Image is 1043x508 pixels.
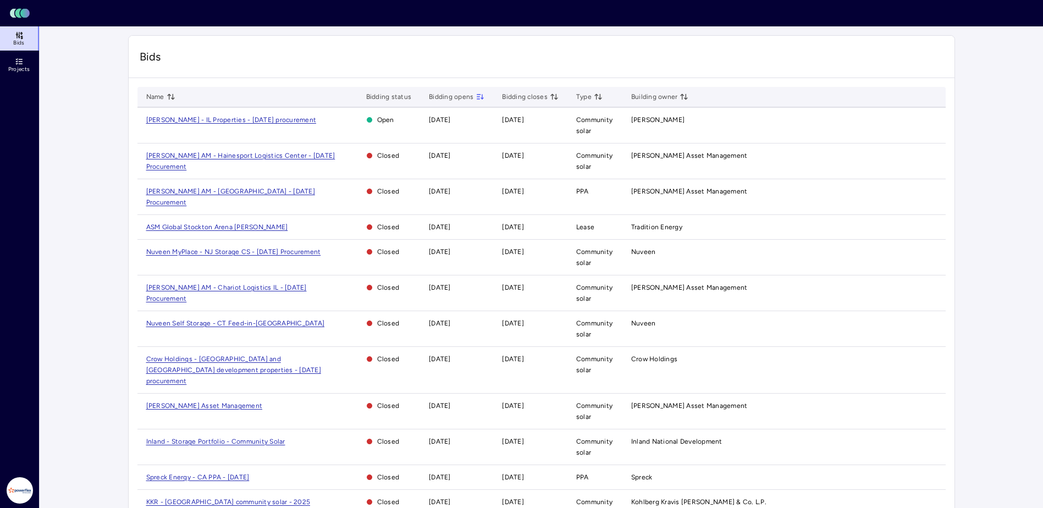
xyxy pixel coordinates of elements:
[622,429,946,465] td: Inland National Development
[622,143,946,179] td: [PERSON_NAME] Asset Management
[680,92,688,101] button: toggle sorting
[502,319,524,327] time: [DATE]
[502,223,524,231] time: [DATE]
[622,394,946,429] td: [PERSON_NAME] Asset Management
[146,498,311,506] a: KKR - [GEOGRAPHIC_DATA] community solar - 2025
[146,402,263,410] a: [PERSON_NAME] Asset Management
[429,355,451,363] time: [DATE]
[366,246,412,257] span: Closed
[502,498,524,506] time: [DATE]
[429,187,451,195] time: [DATE]
[567,240,622,275] td: Community solar
[502,187,524,195] time: [DATE]
[366,354,412,365] span: Closed
[502,355,524,363] time: [DATE]
[622,108,946,143] td: [PERSON_NAME]
[146,248,321,256] a: Nuveen MyPlace - NJ Storage CS - [DATE] Procurement
[567,143,622,179] td: Community solar
[146,152,335,170] a: [PERSON_NAME] AM - Hainesport Logistics Center - [DATE] Procurement
[631,91,689,102] span: Building owner
[476,92,484,101] button: toggle sorting
[146,319,325,327] a: Nuveen Self Storage - CT Feed-in-[GEOGRAPHIC_DATA]
[429,402,451,410] time: [DATE]
[366,400,412,411] span: Closed
[550,92,559,101] button: toggle sorting
[366,91,412,102] span: Bidding status
[429,152,451,159] time: [DATE]
[502,91,559,102] span: Bidding closes
[622,240,946,275] td: Nuveen
[429,319,451,327] time: [DATE]
[366,222,412,233] span: Closed
[622,215,946,240] td: Tradition Energy
[429,223,451,231] time: [DATE]
[366,472,412,483] span: Closed
[146,473,250,481] a: Spreck Energy - CA PPA - [DATE]
[567,394,622,429] td: Community solar
[7,477,33,504] img: Powerflex
[567,429,622,465] td: Community solar
[366,282,412,293] span: Closed
[502,402,524,410] time: [DATE]
[622,465,946,490] td: Spreck
[576,91,603,102] span: Type
[622,275,946,311] td: [PERSON_NAME] Asset Management
[146,284,307,302] a: [PERSON_NAME] AM - Chariot Logistics IL - [DATE] Procurement
[13,40,24,46] span: Bids
[594,92,603,101] button: toggle sorting
[146,91,175,102] span: Name
[366,436,412,447] span: Closed
[146,223,288,231] a: ASM Global Stockton Arena [PERSON_NAME]
[567,108,622,143] td: Community solar
[140,49,943,64] span: Bids
[567,347,622,394] td: Community solar
[622,179,946,215] td: [PERSON_NAME] Asset Management
[567,179,622,215] td: PPA
[502,116,524,124] time: [DATE]
[567,465,622,490] td: PPA
[146,187,315,206] a: [PERSON_NAME] AM - [GEOGRAPHIC_DATA] - [DATE] Procurement
[366,150,412,161] span: Closed
[429,438,451,445] time: [DATE]
[567,275,622,311] td: Community solar
[502,248,524,256] time: [DATE]
[167,92,175,101] button: toggle sorting
[502,438,524,445] time: [DATE]
[502,473,524,481] time: [DATE]
[366,496,412,507] span: Closed
[429,91,484,102] span: Bidding opens
[429,498,451,506] time: [DATE]
[622,311,946,347] td: Nuveen
[366,318,412,329] span: Closed
[366,186,412,197] span: Closed
[146,438,285,445] a: Inland - Storage Portfolio - Community Solar
[146,355,321,385] a: Crow Holdings - [GEOGRAPHIC_DATA] and [GEOGRAPHIC_DATA] development properties - [DATE] procurement
[8,66,30,73] span: Projects
[429,248,451,256] time: [DATE]
[146,116,317,124] a: [PERSON_NAME] - IL Properties - [DATE] procurement
[622,347,946,394] td: Crow Holdings
[502,152,524,159] time: [DATE]
[502,284,524,291] time: [DATE]
[429,116,451,124] time: [DATE]
[567,215,622,240] td: Lease
[567,311,622,347] td: Community solar
[366,114,412,125] span: Open
[429,284,451,291] time: [DATE]
[429,473,451,481] time: [DATE]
